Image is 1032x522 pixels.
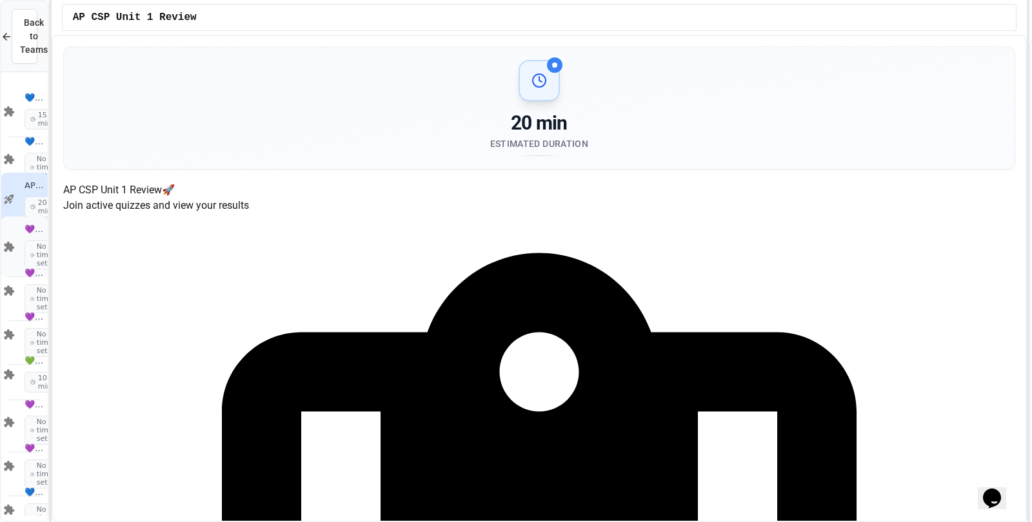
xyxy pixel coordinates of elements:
[25,240,63,270] span: No time set
[25,284,63,314] span: No time set
[25,443,45,454] span: 💜3.3InvestigateCreateVars(A:GraphOrg)
[25,416,63,445] span: No time set
[25,180,45,191] span: AP CSP Unit 1 Review
[490,137,588,150] div: Estimated Duration
[25,328,63,358] span: No time set
[25,224,45,235] span: 💜2.1 AngleExperiments1
[73,10,197,25] span: AP CSP Unit 1 Review
[25,459,63,489] span: No time set
[25,356,45,367] span: 💚 3.1 Hello World
[12,9,37,64] button: Back to Teams
[978,470,1019,509] iframe: chat widget
[20,16,48,57] span: Back to Teams
[25,153,63,182] span: No time set
[25,109,60,130] span: 15 min
[25,372,60,392] span: 10 min
[490,111,588,135] div: 20 min
[63,182,1015,198] h4: AP CSP Unit 1 Review 🚀
[25,268,45,279] span: 💜2.1 AngleExperiments2
[25,400,45,411] span: 💜3.2InvestigateCreateVars
[25,312,45,323] span: 💜2.6-7DrawInternet
[25,487,45,498] span: 💙3.9Variables&ArithmeticOp
[63,198,1015,213] p: Join active quizzes and view your results
[25,197,60,217] span: 20 min
[25,93,45,104] span: 💙1.3-1.4 WelcometoSnap!
[25,137,45,148] span: 💙1.5 Snap! ScavengerHunt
